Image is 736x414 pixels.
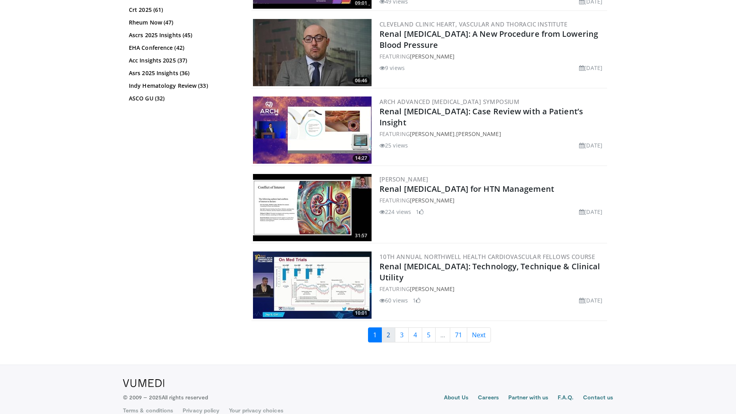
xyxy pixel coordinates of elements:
[253,19,372,86] img: c2a5fa81-3f98-4606-9af1-968566bba5b1.300x170_q85_crop-smart_upscale.jpg
[129,6,238,14] a: Crt 2025 (61)
[253,174,372,241] a: 31:57
[379,52,606,60] div: FEATURING
[379,296,408,304] li: 60 views
[253,96,372,164] img: d70909be-4e88-45d4-b25b-bdc3a5542bc3.300x170_q85_crop-smart_upscale.jpg
[123,393,208,401] p: © 2009 – 2025
[129,31,238,39] a: Ascrs 2025 Insights (45)
[353,155,370,162] span: 14:27
[450,327,467,342] a: 71
[410,53,455,60] a: [PERSON_NAME]
[478,393,499,403] a: Careers
[410,285,455,293] a: [PERSON_NAME]
[379,130,606,138] div: FEATURING ,
[579,208,602,216] li: [DATE]
[379,261,600,283] a: Renal [MEDICAL_DATA]: Technology, Technique & Clinical Utility
[579,296,602,304] li: [DATE]
[379,183,554,194] a: Renal [MEDICAL_DATA] for HTN Management
[508,393,548,403] a: Partner with us
[579,64,602,72] li: [DATE]
[253,96,372,164] a: 14:27
[253,251,372,319] a: 10:01
[353,232,370,239] span: 31:57
[379,196,606,204] div: FEATURING
[422,327,436,342] a: 5
[129,44,238,52] a: EHA Conference (42)
[123,379,164,387] img: VuMedi Logo
[579,141,602,149] li: [DATE]
[253,19,372,86] a: 06:46
[408,327,422,342] a: 4
[162,394,208,401] span: All rights reserved
[379,285,606,293] div: FEATURING
[129,95,238,102] a: ASCO GU (32)
[413,296,421,304] li: 1
[467,327,491,342] a: Next
[129,57,238,64] a: Acc Insights 2025 (37)
[379,175,428,183] a: [PERSON_NAME]
[395,327,409,342] a: 3
[379,20,567,28] a: Cleveland Clinic Heart, Vascular and Thoracic Institute
[368,327,382,342] a: 1
[253,174,372,241] img: 312f7a73-eb78-49b4-b0f2-f678a396cfa1.300x170_q85_crop-smart_upscale.jpg
[129,19,238,26] a: Rheum Now (47)
[251,327,607,342] nav: Search results pages
[379,106,583,128] a: Renal [MEDICAL_DATA]: Case Review with a Patient’s Insight
[379,141,408,149] li: 25 views
[129,82,238,90] a: Indy Hematology Review (33)
[379,28,598,50] a: Renal [MEDICAL_DATA]: A New Procedure from Lowering Blood Pressure
[456,130,501,138] a: [PERSON_NAME]
[416,208,424,216] li: 1
[381,327,395,342] a: 2
[379,64,405,72] li: 9 views
[379,253,595,261] a: 10th Annual Northwell Health Cardiovascular Fellows Course
[444,393,469,403] a: About Us
[583,393,613,403] a: Contact us
[129,69,238,77] a: Asrs 2025 Insights (36)
[379,208,411,216] li: 224 views
[410,197,455,204] a: [PERSON_NAME]
[410,130,455,138] a: [PERSON_NAME]
[353,77,370,84] span: 06:46
[379,98,519,106] a: ARCH Advanced [MEDICAL_DATA] Symposium
[558,393,574,403] a: F.A.Q.
[353,310,370,317] span: 10:01
[253,251,372,319] img: b36b32c5-5a39-4eb2-a6f5-ffa66ece9c93.300x170_q85_crop-smart_upscale.jpg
